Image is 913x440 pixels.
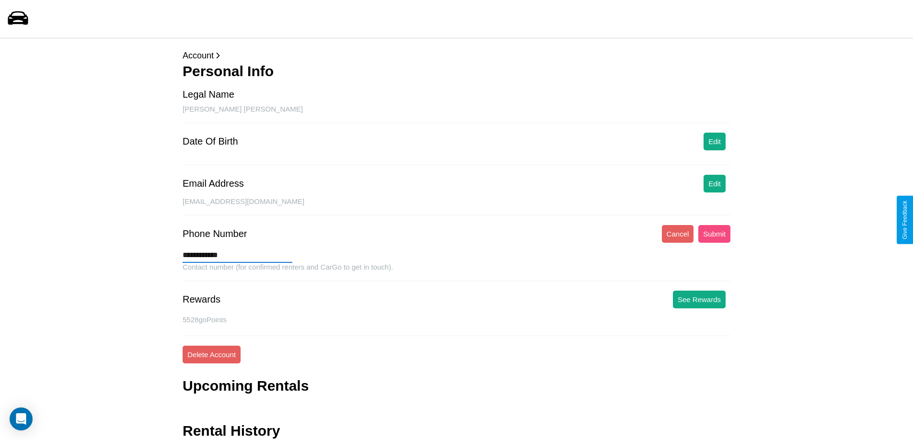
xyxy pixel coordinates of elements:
[183,313,730,326] p: 5528 goPoints
[183,197,730,215] div: [EMAIL_ADDRESS][DOMAIN_NAME]
[183,228,247,239] div: Phone Number
[183,63,730,79] h3: Personal Info
[183,89,234,100] div: Legal Name
[183,105,730,123] div: [PERSON_NAME] [PERSON_NAME]
[673,291,726,308] button: See Rewards
[10,407,33,430] div: Open Intercom Messenger
[183,423,280,439] h3: Rental History
[698,225,730,243] button: Submit
[183,178,244,189] div: Email Address
[183,48,730,63] p: Account
[704,175,726,192] button: Edit
[704,133,726,150] button: Edit
[183,346,241,363] button: Delete Account
[183,136,238,147] div: Date Of Birth
[662,225,694,243] button: Cancel
[183,263,730,281] div: Contact number (for confirmed renters and CarGo to get in touch).
[183,378,309,394] h3: Upcoming Rentals
[183,294,220,305] div: Rewards
[901,201,908,239] div: Give Feedback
